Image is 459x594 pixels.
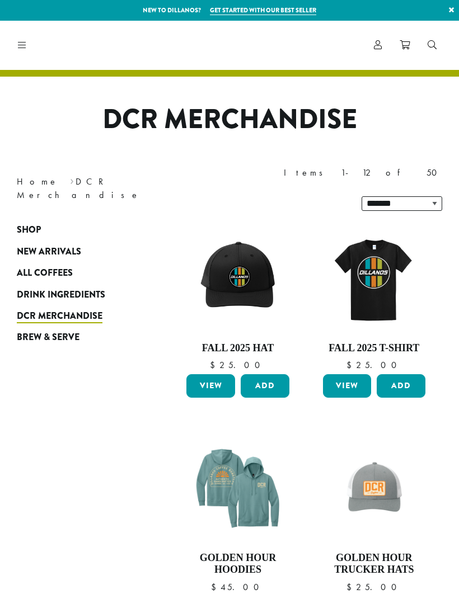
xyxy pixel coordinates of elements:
[211,581,264,593] bdi: 45.00
[346,581,402,593] bdi: 25.00
[346,581,356,593] span: $
[17,262,136,284] a: All Coffees
[17,309,102,323] span: DCR Merchandise
[17,331,79,345] span: Brew & Serve
[284,166,442,180] div: Items 1-12 of 50
[377,374,425,398] button: Add
[184,225,292,370] a: Fall 2025 Hat $25.00
[210,6,316,15] a: Get started with our best seller
[17,175,213,202] nav: Breadcrumb
[320,435,428,543] img: DCR-SS-Golden-Hour-Trucker-Hat-Marigold-Patch-1200x1200-Web-e1744312436823.png
[186,374,235,398] a: View
[346,359,402,371] bdi: 25.00
[184,435,292,592] a: Golden Hour Hoodies $45.00
[70,171,74,188] span: ›
[17,176,58,187] a: Home
[17,305,136,327] a: DCR Merchandise
[419,36,446,54] a: Search
[184,435,292,543] img: DCR-SS-Golden-Hour-Hoodie-Eucalyptus-Blue-1200x1200-Web-e1744312709309.png
[211,581,221,593] span: $
[17,327,136,348] a: Brew & Serve
[184,225,292,333] img: DCR-Retro-Three-Strip-Circle-Patch-Trucker-Hat-Fall-WEB-scaled.jpg
[323,374,372,398] a: View
[320,552,428,576] h4: Golden Hour Trucker Hats
[210,359,219,371] span: $
[320,342,428,355] h4: Fall 2025 T-Shirt
[17,241,136,262] a: New Arrivals
[17,219,136,241] a: Shop
[17,245,81,259] span: New Arrivals
[320,225,428,333] img: DCR-Retro-Three-Strip-Circle-Tee-Fall-WEB-scaled.jpg
[184,342,292,355] h4: Fall 2025 Hat
[8,103,451,136] h1: DCR Merchandise
[346,359,356,371] span: $
[184,552,292,576] h4: Golden Hour Hoodies
[17,223,41,237] span: Shop
[210,359,265,371] bdi: 25.00
[320,225,428,370] a: Fall 2025 T-Shirt $25.00
[241,374,289,398] button: Add
[17,288,105,302] span: Drink Ingredients
[320,435,428,592] a: Golden Hour Trucker Hats $25.00
[17,284,136,305] a: Drink Ingredients
[17,266,73,280] span: All Coffees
